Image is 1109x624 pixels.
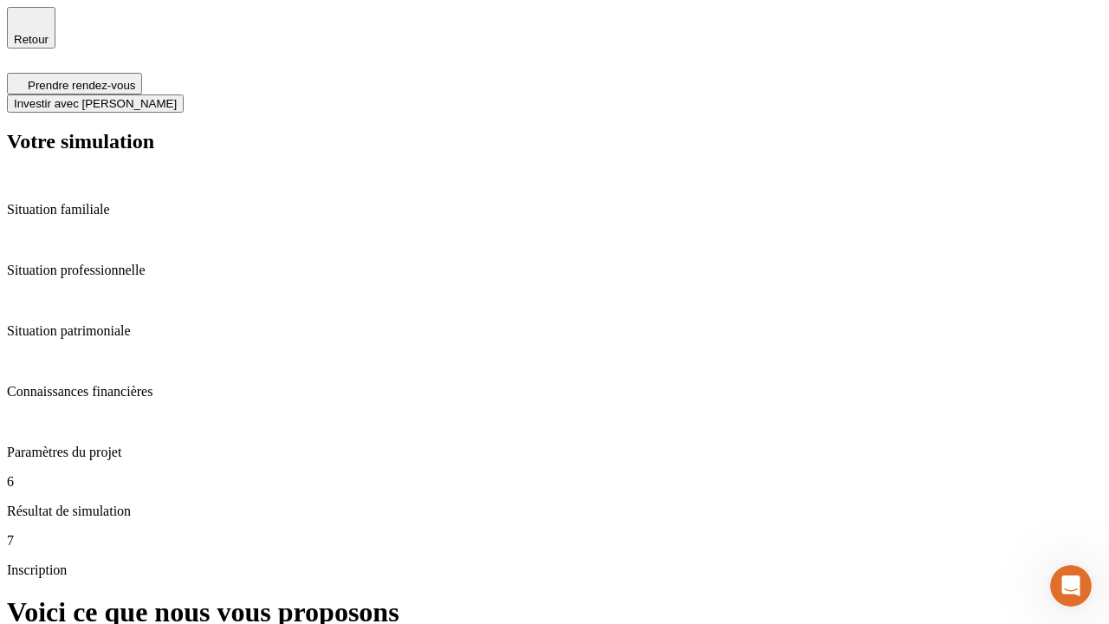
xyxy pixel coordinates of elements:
[7,73,142,94] button: Prendre rendez-vous
[7,7,55,49] button: Retour
[7,202,1102,218] p: Situation familiale
[7,384,1102,400] p: Connaissances financières
[28,79,135,92] span: Prendre rendez-vous
[7,323,1102,339] p: Situation patrimoniale
[7,445,1102,460] p: Paramètres du projet
[7,562,1102,578] p: Inscription
[7,130,1102,153] h2: Votre simulation
[14,33,49,46] span: Retour
[7,474,1102,490] p: 6
[1050,565,1092,607] iframe: Intercom live chat
[7,94,184,113] button: Investir avec [PERSON_NAME]
[14,97,177,110] span: Investir avec [PERSON_NAME]
[7,533,1102,549] p: 7
[7,504,1102,519] p: Résultat de simulation
[7,263,1102,278] p: Situation professionnelle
